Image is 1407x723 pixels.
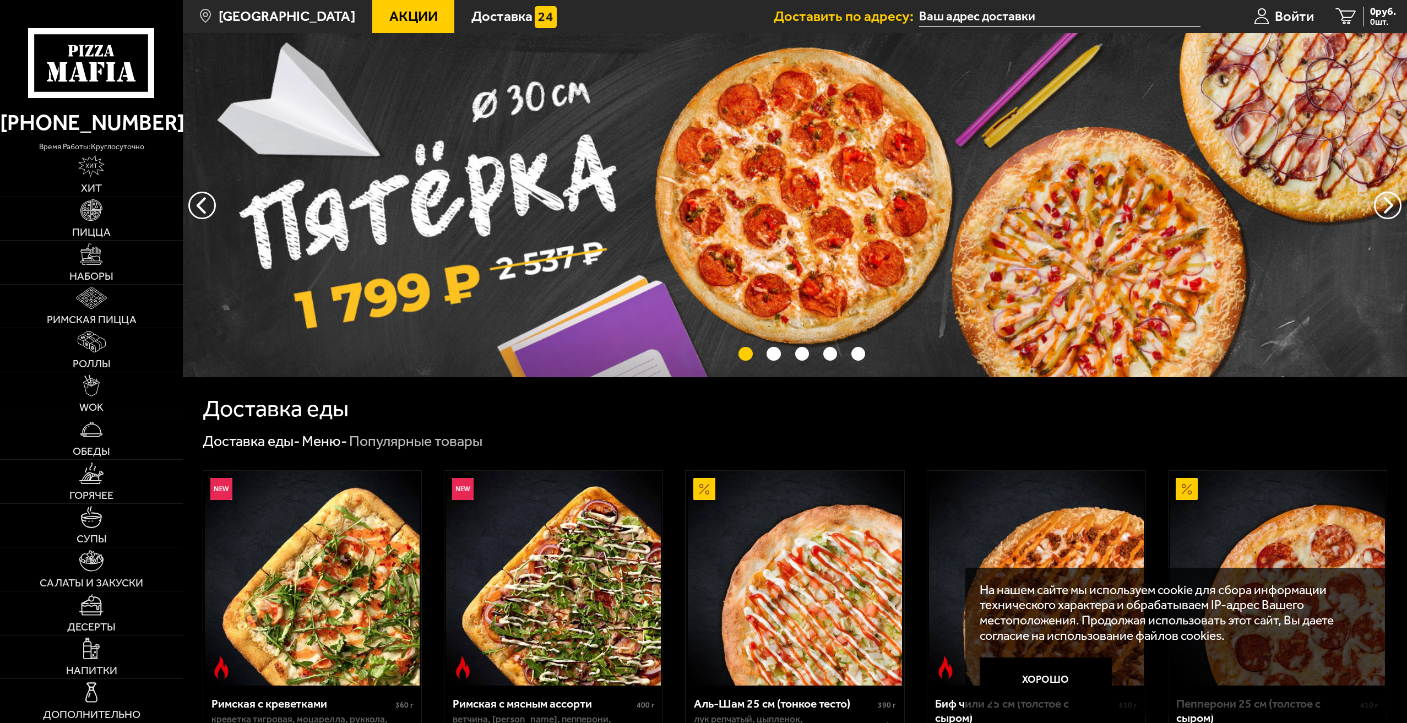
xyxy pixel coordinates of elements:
span: Обеды [73,446,110,457]
button: следующий [188,192,216,219]
span: 400 г [637,700,655,710]
span: Напитки [66,665,117,676]
div: Аль-Шам 25 см (тонкое тесто) [694,697,875,711]
img: Римская с креветками [205,471,420,686]
span: Акции [389,9,438,24]
img: Новинка [452,478,474,500]
span: Наборы [69,271,113,282]
div: Популярные товары [349,432,482,451]
button: точки переключения [823,347,838,361]
span: Супы [77,534,107,545]
span: Горячее [69,490,113,501]
button: Хорошо [980,657,1112,702]
span: 0 шт. [1370,18,1396,26]
p: На нашем сайте мы используем cookie для сбора информации технического характера и обрабатываем IP... [980,583,1366,643]
div: Римская с креветками [211,697,393,711]
span: Доставить по адресу: [774,9,919,24]
img: Пепперони 25 см (толстое с сыром) [1170,471,1385,686]
img: Римская с мясным ассорти [446,471,661,686]
button: предыдущий [1374,192,1401,219]
a: АкционныйПепперони 25 см (толстое с сыром) [1169,471,1387,686]
button: точки переключения [851,347,866,361]
span: Доставка [471,9,533,24]
img: Новинка [210,478,232,500]
img: Острое блюдо [210,656,232,678]
span: 390 г [878,700,896,710]
a: АкционныйАль-Шам 25 см (тонкое тесто) [686,471,904,686]
span: Хит [81,183,102,194]
a: Меню- [302,432,347,450]
img: 15daf4d41897b9f0e9f617042186c801.svg [535,6,557,28]
a: НовинкаОстрое блюдоРимская с креветками [203,471,421,686]
a: Острое блюдоБиф чили 25 см (толстое с сыром) [927,471,1145,686]
span: Десерты [67,622,116,633]
span: 0 руб. [1370,7,1396,17]
a: Доставка еды- [203,432,300,450]
div: Римская с мясным ассорти [453,697,634,711]
h1: Доставка еды [203,397,349,421]
span: WOK [79,402,104,413]
span: Римская пицца [47,314,137,325]
span: Роллы [73,358,111,369]
span: Войти [1275,9,1314,24]
span: Дополнительно [43,709,140,720]
span: [GEOGRAPHIC_DATA] [219,9,355,24]
button: точки переключения [738,347,753,361]
img: Акционный [1176,478,1198,500]
button: точки переключения [795,347,810,361]
img: Острое блюдо [935,656,957,678]
span: Салаты и закуски [40,578,143,589]
img: Острое блюдо [452,656,474,678]
a: НовинкаОстрое блюдоРимская с мясным ассорти [444,471,662,686]
button: точки переключения [767,347,781,361]
img: Аль-Шам 25 см (тонкое тесто) [688,471,903,686]
span: Пицца [72,227,111,238]
span: 360 г [395,700,414,710]
input: Ваш адрес доставки [919,7,1200,27]
img: Биф чили 25 см (толстое с сыром) [929,471,1144,686]
img: Акционный [693,478,715,500]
